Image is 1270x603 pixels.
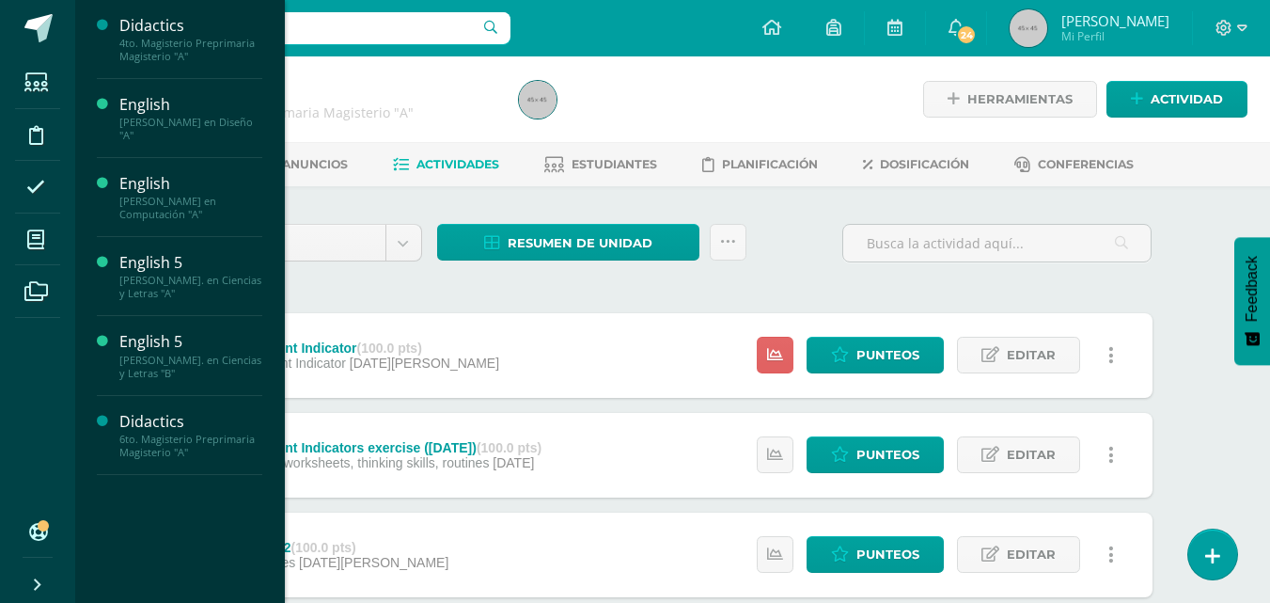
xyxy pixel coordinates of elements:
[807,337,944,373] a: Punteos
[856,437,919,472] span: Punteos
[508,226,652,261] span: Resumen de unidad
[544,150,657,180] a: Estudiantes
[119,173,262,221] a: English[PERSON_NAME] en Computación "A"
[880,157,969,171] span: Dosificación
[572,157,657,171] span: Estudiantes
[215,455,489,470] span: Classwork, worksheets, thinking skills, routines
[350,356,499,371] span: [DATE][PERSON_NAME]
[119,331,262,379] a: English 5[PERSON_NAME]. en Ciencias y Letras "B"
[856,338,919,373] span: Punteos
[357,341,422,356] strong: (100.0 pts)
[119,354,262,380] div: [PERSON_NAME]. en Ciencias y Letras "B"
[1014,150,1134,180] a: Conferencias
[119,116,262,142] div: [PERSON_NAME] en Diseño "A"
[87,12,510,44] input: Busca un usuario...
[215,341,499,356] div: Achievement Indicator
[119,173,262,195] div: English
[923,81,1097,118] a: Herramientas
[119,15,262,63] a: Didactics4to. Magisterio Preprimaria Magisterio "A"
[209,225,371,261] span: Unidad 3
[1234,237,1270,365] button: Feedback - Mostrar encuesta
[1007,437,1056,472] span: Editar
[519,81,557,119] img: 45x45
[215,540,448,555] div: Short quiz 2
[291,540,356,555] strong: (100.0 pts)
[477,440,541,455] strong: (100.0 pts)
[956,24,977,45] span: 24
[147,103,496,121] div: 4to. Magisterio Preprimaria Magisterio 'A'
[1061,11,1169,30] span: [PERSON_NAME]
[807,536,944,573] a: Punteos
[215,440,541,455] div: Achievement Indicators exercise ([DATE])
[856,537,919,572] span: Punteos
[1038,157,1134,171] span: Conferencias
[119,252,262,300] a: English 5[PERSON_NAME]. en Ciencias y Letras "A"
[863,150,969,180] a: Dosificación
[119,94,262,142] a: English[PERSON_NAME] en Diseño "A"
[119,411,262,459] a: Didactics6to. Magisterio Preprimaria Magisterio "A"
[393,150,499,180] a: Actividades
[195,225,421,261] a: Unidad 3
[437,224,699,261] a: Resumen de unidad
[1007,338,1056,373] span: Editar
[119,195,262,221] div: [PERSON_NAME] en Computación "A"
[119,411,262,433] div: Didactics
[119,274,262,300] div: [PERSON_NAME]. en Ciencias y Letras "A"
[119,94,262,116] div: English
[119,433,262,459] div: 6to. Magisterio Preprimaria Magisterio "A"
[1106,81,1247,118] a: Actividad
[119,331,262,353] div: English 5
[967,82,1073,117] span: Herramientas
[119,252,262,274] div: English 5
[702,150,818,180] a: Planificación
[1151,82,1223,117] span: Actividad
[416,157,499,171] span: Actividades
[147,77,496,103] h1: Didactics
[119,37,262,63] div: 4to. Magisterio Preprimaria Magisterio "A"
[257,150,348,180] a: Anuncios
[1007,537,1056,572] span: Editar
[282,157,348,171] span: Anuncios
[1244,256,1261,322] span: Feedback
[1010,9,1047,47] img: 45x45
[807,436,944,473] a: Punteos
[843,225,1151,262] input: Busca la actividad aquí...
[493,455,534,470] span: [DATE]
[1061,28,1169,44] span: Mi Perfil
[722,157,818,171] span: Planificación
[299,555,448,570] span: [DATE][PERSON_NAME]
[119,15,262,37] div: Didactics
